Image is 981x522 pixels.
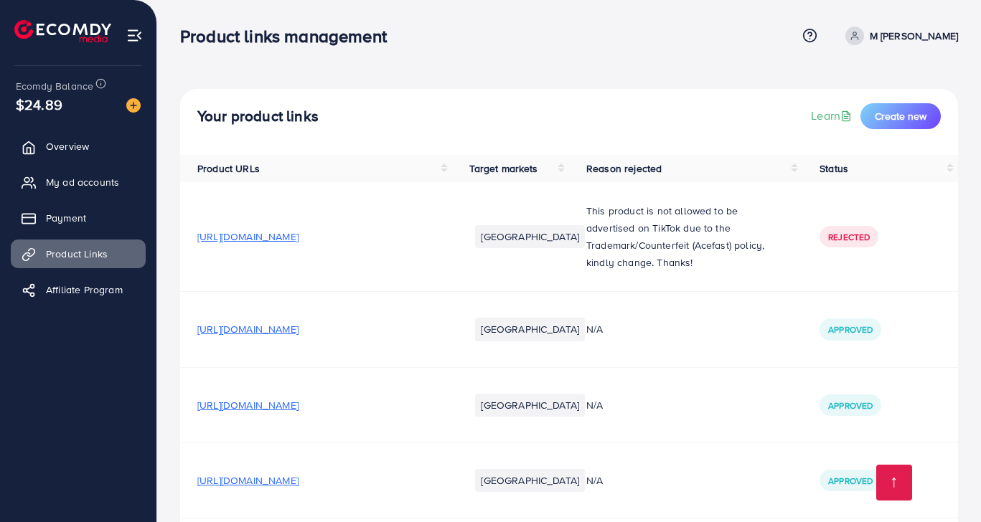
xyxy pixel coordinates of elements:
span: Rejected [828,231,870,243]
a: Payment [11,204,146,232]
li: [GEOGRAPHIC_DATA] [475,394,585,417]
iframe: Chat [920,457,970,511]
img: logo [14,20,111,42]
a: Learn [811,108,855,124]
a: Product Links [11,239,146,268]
span: Approved [828,323,873,336]
span: [URL][DOMAIN_NAME] [197,229,299,244]
span: [URL][DOMAIN_NAME] [197,322,299,336]
span: Overview [46,139,89,153]
img: menu [126,27,143,44]
span: $24.89 [16,94,62,115]
span: Target markets [469,161,538,176]
li: [GEOGRAPHIC_DATA] [475,469,585,492]
span: Payment [46,211,86,225]
a: Affiliate Program [11,275,146,304]
span: Status [820,161,848,176]
img: image [126,98,141,113]
span: Affiliate Program [46,283,123,297]
span: N/A [586,398,603,412]
p: This product is not allowed to be advertised on TikTok due to the Trademark/Counterfeit (Acefast)... [586,202,785,271]
span: Reason rejected [586,161,662,176]
span: Ecomdy Balance [16,79,93,93]
span: Approved [828,475,873,487]
p: M [PERSON_NAME] [870,27,958,44]
span: N/A [586,322,603,336]
span: My ad accounts [46,175,119,189]
span: N/A [586,473,603,488]
a: M [PERSON_NAME] [840,27,958,45]
span: [URL][DOMAIN_NAME] [197,398,299,412]
span: Create new [875,109,926,123]
span: Approved [828,399,873,412]
a: Overview [11,132,146,161]
a: My ad accounts [11,168,146,196]
span: Product URLs [197,161,260,176]
span: [URL][DOMAIN_NAME] [197,473,299,488]
h3: Product links management [180,26,398,47]
h4: Your product links [197,108,319,125]
li: [GEOGRAPHIC_DATA] [475,318,585,341]
span: Product Links [46,247,108,261]
li: [GEOGRAPHIC_DATA] [475,225,585,248]
button: Create new [860,103,941,129]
